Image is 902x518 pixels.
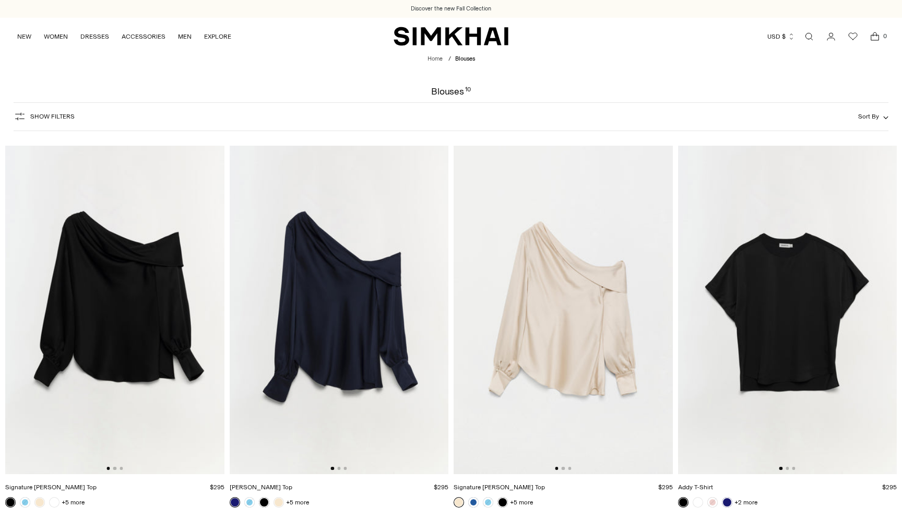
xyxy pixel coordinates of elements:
[428,55,443,62] a: Home
[17,25,31,48] a: NEW
[678,484,713,491] a: Addy T-Shirt
[343,467,347,470] button: Go to slide 3
[5,484,97,491] a: Signature [PERSON_NAME] Top
[122,25,165,48] a: ACCESSORIES
[106,467,110,470] button: Go to slide 1
[858,113,879,120] span: Sort By
[562,467,565,470] button: Go to slide 2
[792,467,795,470] button: Go to slide 3
[14,108,75,125] button: Show Filters
[786,467,789,470] button: Go to slide 2
[455,55,475,62] span: Blouses
[411,5,491,13] a: Discover the new Fall Collection
[799,26,820,47] a: Open search modal
[454,484,545,491] a: Signature [PERSON_NAME] Top
[230,146,449,474] img: Alice Top
[337,467,340,470] button: Go to slide 2
[431,87,471,96] h1: Blouses
[331,467,334,470] button: Go to slide 1
[204,25,231,48] a: EXPLORE
[821,26,841,47] a: Go to the account page
[286,495,309,510] a: +5 more
[5,146,224,474] img: Signature Alice Top
[62,495,85,510] a: +5 more
[428,55,475,64] nav: breadcrumbs
[394,26,508,46] a: SIMKHAI
[30,113,75,120] span: Show Filters
[178,25,192,48] a: MEN
[510,495,533,510] a: +5 more
[779,467,782,470] button: Go to slide 1
[678,146,897,474] img: Addy T-Shirt
[80,25,109,48] a: DRESSES
[734,495,757,510] a: +2 more
[454,146,673,474] img: Signature Alice Top
[880,31,889,41] span: 0
[555,467,558,470] button: Go to slide 1
[465,87,471,96] div: 10
[842,26,863,47] a: Wishlist
[448,55,451,64] div: /
[864,26,885,47] a: Open cart modal
[858,111,888,122] button: Sort By
[230,484,292,491] a: [PERSON_NAME] Top
[44,25,68,48] a: WOMEN
[568,467,571,470] button: Go to slide 3
[767,25,795,48] button: USD $
[120,467,123,470] button: Go to slide 3
[113,467,116,470] button: Go to slide 2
